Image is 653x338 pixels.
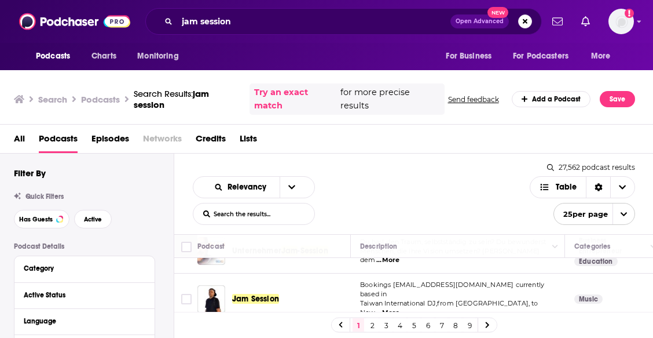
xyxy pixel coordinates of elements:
a: Try an exact match [254,86,338,112]
span: Table [556,183,577,191]
button: open menu [505,45,585,67]
a: Add a Podcast [512,91,591,107]
a: 1 [353,318,364,332]
button: Send feedback [445,95,502,104]
a: 8 [450,318,461,332]
button: Active [74,210,112,228]
span: Has Guests [19,216,53,223]
button: Has Guests [14,210,69,228]
span: Networks [143,129,182,153]
span: Toggle select row [181,294,192,304]
div: Category [24,264,138,272]
button: Choose View [530,176,636,198]
img: Jam Session [197,285,225,313]
span: Active [84,216,102,223]
span: Jam Session [232,294,279,304]
a: Show notifications dropdown [548,12,567,31]
a: Credits [196,129,226,153]
div: Search Results: [134,88,240,110]
a: All [14,129,25,153]
h3: Podcasts [81,94,120,105]
button: open menu [129,45,193,67]
button: Open AdvancedNew [450,14,509,28]
button: open menu [28,45,85,67]
a: Podcasts [39,129,78,153]
span: 25 per page [554,205,608,223]
h2: Choose List sort [193,176,315,198]
button: open menu [438,45,506,67]
button: Category [24,261,145,275]
svg: Add a profile image [625,9,634,18]
a: 6 [422,318,434,332]
span: Bookings [EMAIL_ADDRESS][DOMAIN_NAME] currently based in [360,281,544,298]
span: Taiwan International DJ,from [GEOGRAPHIC_DATA], to New [360,299,538,317]
a: 7 [436,318,447,332]
div: 27,562 podcast results [547,163,635,172]
button: Save [600,91,635,107]
span: New [487,7,508,18]
span: for more precise results [340,86,440,112]
button: open menu [553,203,635,225]
span: Relevancy [228,183,270,191]
span: More [591,48,611,64]
a: Search Results:jam session [134,88,240,110]
a: 3 [380,318,392,332]
span: Podcasts [36,48,70,64]
span: Logged in as HavasAlexa [608,9,634,34]
a: Music [574,295,603,304]
a: 5 [408,318,420,332]
div: Podcast [197,239,225,253]
button: Active Status [24,288,145,302]
button: Show profile menu [608,9,634,34]
div: Categories [574,239,610,253]
div: Active Status [24,291,138,299]
input: Search podcasts, credits, & more... [177,12,450,31]
h3: Search [38,94,67,105]
div: Language [24,317,138,325]
a: 2 [366,318,378,332]
img: User Profile [608,9,634,34]
img: Podchaser - Follow, Share and Rate Podcasts [19,10,130,32]
span: For Business [446,48,491,64]
button: open menu [204,183,280,191]
a: Education [574,257,618,266]
button: open menu [583,45,625,67]
a: Jam Session [232,293,279,305]
div: Search podcasts, credits, & more... [145,8,542,35]
span: jam session [134,88,209,110]
a: 4 [394,318,406,332]
span: For Podcasters [513,48,568,64]
a: Episodes [91,129,129,153]
button: Column Actions [548,240,562,254]
a: Show notifications dropdown [577,12,595,31]
button: Language [24,314,145,328]
span: Charts [91,48,116,64]
a: Lists [240,129,257,153]
p: Podcast Details [14,242,155,250]
button: open menu [280,177,304,198]
h2: Filter By [14,168,46,179]
a: 9 [464,318,475,332]
span: Quick Filters [25,192,64,201]
span: ...More [376,256,399,265]
span: Monitoring [137,48,178,64]
a: Charts [84,45,123,67]
div: Sort Direction [586,177,610,198]
div: Description [360,239,397,253]
span: Open Advanced [456,19,504,24]
span: ...More [376,308,399,318]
